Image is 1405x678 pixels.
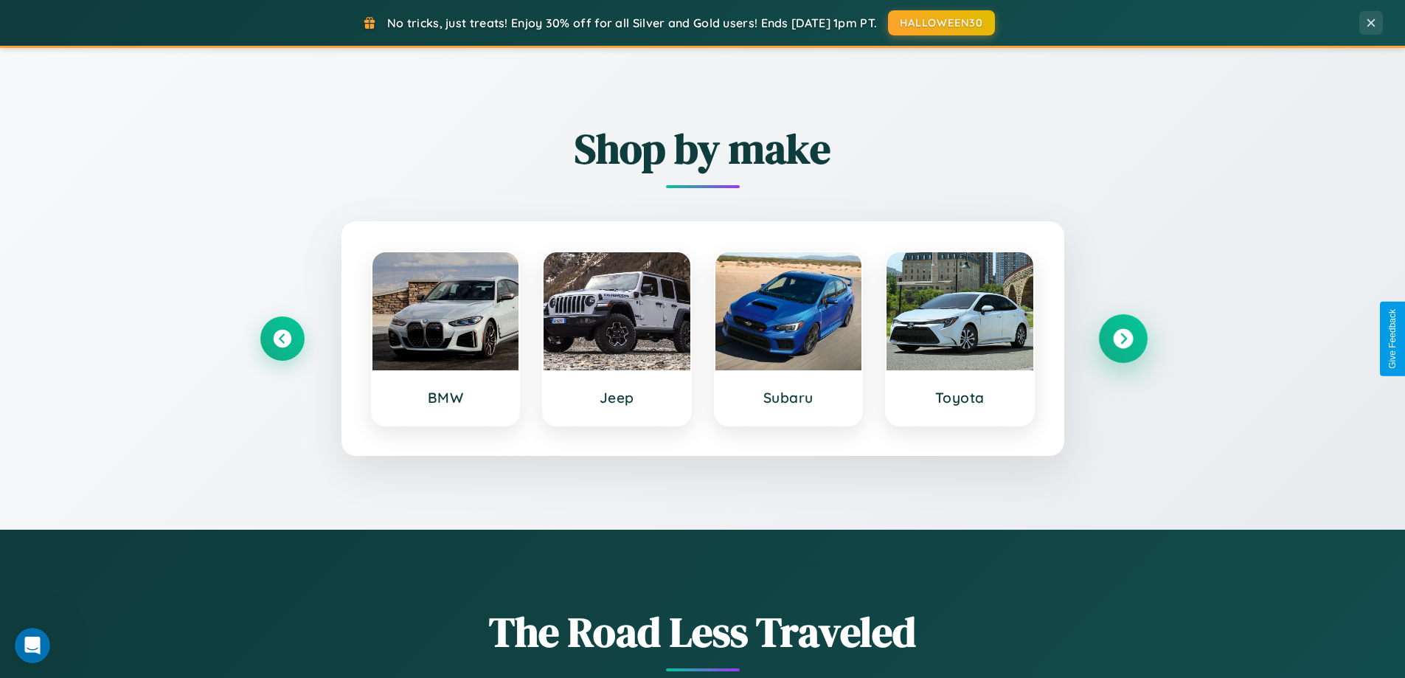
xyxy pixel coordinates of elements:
h1: The Road Less Traveled [260,603,1145,660]
h2: Shop by make [260,120,1145,177]
h3: BMW [387,389,504,407]
iframe: Intercom live chat [15,628,50,663]
button: HALLOWEEN30 [888,10,995,35]
h3: Jeep [558,389,676,407]
span: No tricks, just treats! Enjoy 30% off for all Silver and Gold users! Ends [DATE] 1pm PT. [387,15,877,30]
h3: Toyota [901,389,1019,407]
div: Give Feedback [1387,309,1398,369]
h3: Subaru [730,389,847,407]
